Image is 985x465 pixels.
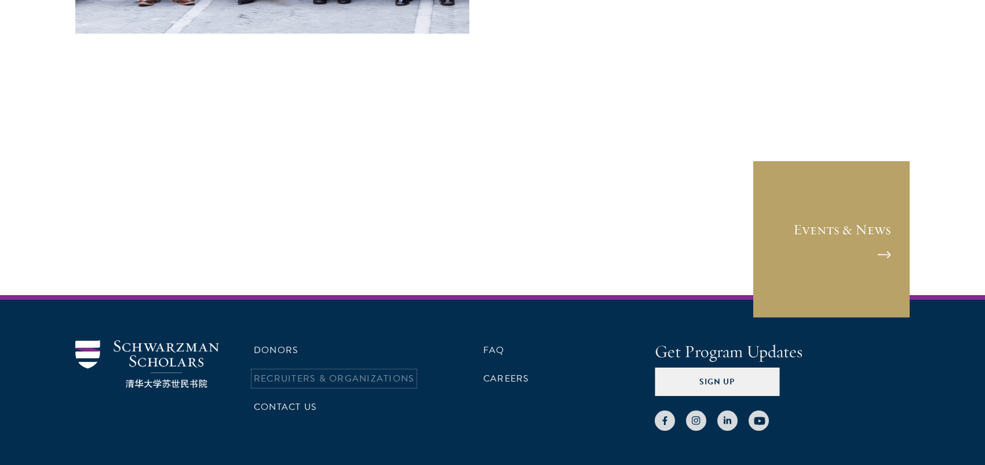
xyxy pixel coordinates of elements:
[483,372,530,386] a: Careers
[753,161,910,318] a: Events & News
[483,343,505,357] a: FAQ
[254,372,414,386] a: Recruiters & Organizations
[254,343,298,357] a: Donors
[254,400,317,414] a: Contact Us
[655,368,779,395] button: Sign Up
[655,340,910,364] h4: Get Program Updates
[75,340,219,388] img: Schwarzman Scholars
